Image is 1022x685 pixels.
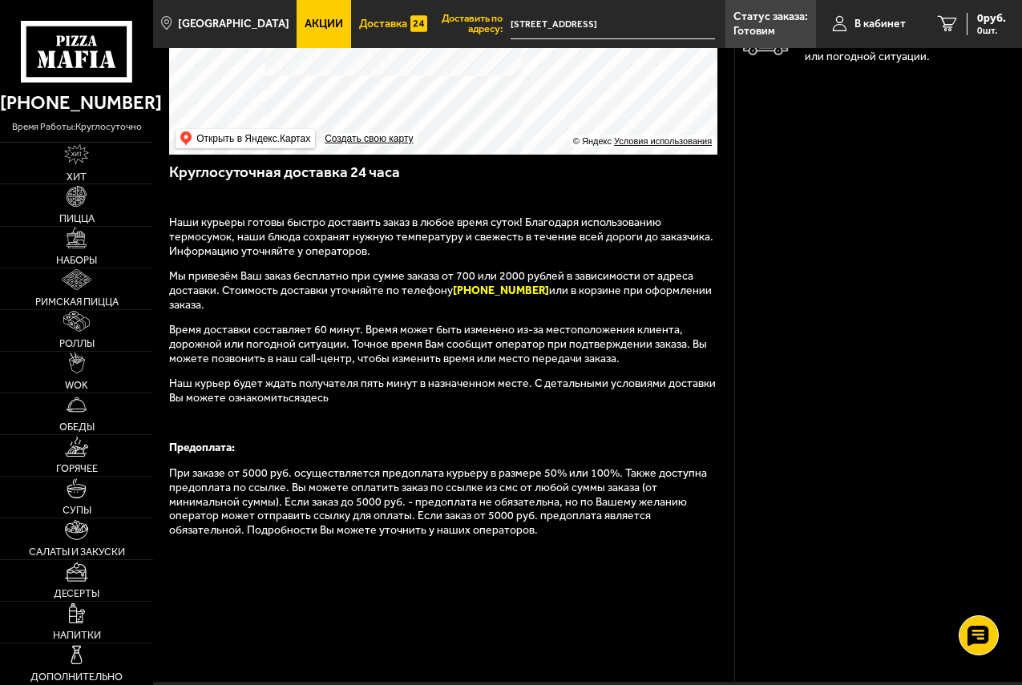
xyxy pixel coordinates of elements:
span: Доставка [359,18,407,30]
span: Супы [63,506,91,516]
p: Готовим [733,26,775,37]
span: В кабинет [854,18,906,30]
img: 15daf4d41897b9f0e9f617042186c801.svg [410,12,427,36]
span: [GEOGRAPHIC_DATA] [178,18,289,30]
ymaps: © Яндекс [573,136,612,146]
span: Роллы [59,339,95,349]
span: Хит [67,172,87,183]
b: Предоплата: [169,441,235,454]
span: WOK [65,381,88,391]
span: Десерты [54,589,99,599]
span: Горячее [56,464,98,474]
a: Создать свою карту [321,133,416,145]
span: Салаты и закуски [29,547,125,558]
a: здесь [300,391,329,405]
span: Обеды [59,422,95,433]
input: Ваш адрес доставки [511,10,715,39]
h3: Круглосуточная доставка 24 часа [169,164,718,191]
b: [PHONE_NUMBER] [453,284,549,297]
span: Наши курьеры готовы быстро доставить заказ в любое время суток! Благодаря использованию термосумо... [169,216,713,258]
span: 0 руб. [977,13,1006,24]
span: Пицца [59,214,95,224]
span: Время доставки составляет 60 минут. Время может быть изменено из-за местоположения клиента, дорож... [169,323,707,365]
span: Россия, Санкт-Петербург, проспект Энгельса, 132к1 [511,10,715,39]
span: Напитки [53,631,101,641]
span: Наборы [56,256,97,266]
span: Римская пицца [35,297,119,308]
span: 0 шт. [977,26,1006,35]
span: Мы привезём Ваш заказ бесплатно при сумме заказа от 700 или 2000 рублей в зависимости от адреса д... [169,269,712,312]
span: Доставить по адресу: [435,14,511,34]
span: Наш курьер будет ждать получателя пять минут в назначенном месте. С детальными условиями доставки... [169,377,716,405]
a: Условия использования [614,136,712,146]
ymaps: Открыть в Яндекс.Картах [176,129,315,148]
span: Дополнительно [30,672,123,683]
span: Акции [305,18,343,30]
ymaps: Открыть в Яндекс.Картах [196,129,310,148]
p: Статус заказа: [733,11,808,22]
span: При заказе от 5000 руб. осуществляется предоплата курьеру в размере 50% или 100%. Также доступна ... [169,466,707,538]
